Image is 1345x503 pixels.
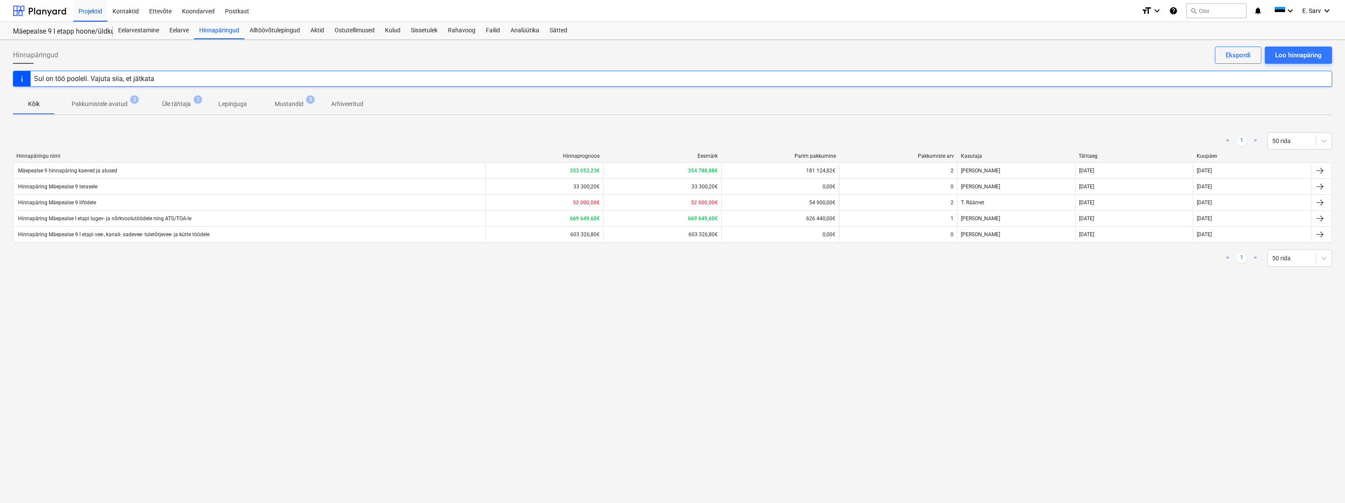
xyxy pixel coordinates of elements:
[951,168,954,174] div: 2
[725,153,836,159] div: Parim pakkumine
[951,216,954,222] div: 1
[17,231,210,237] div: Hinnapäring Mäepealse 9 I etapi vee-, kanali- sadevee- tuletõrjevee- ja kütte töödele
[329,22,380,39] a: Ostutellimused
[1190,7,1197,14] span: search
[1322,6,1332,16] i: keyboard_arrow_down
[951,231,954,237] div: 0
[1223,253,1233,263] a: Previous page
[1215,47,1261,64] button: Ekspordi
[1302,462,1345,503] iframe: Chat Widget
[505,22,544,39] a: Analüütika
[691,200,718,206] b: 52 000,00€
[13,50,58,60] span: Hinnapäringud
[957,196,1075,209] div: T. Räämet
[1302,7,1321,14] span: E. Sarv
[688,168,718,174] b: 354 788,88€
[544,22,572,39] a: Sätted
[485,228,604,241] div: 603 326,80€
[721,228,839,241] div: 0,00€
[1265,47,1332,64] button: Loo hinnapäring
[1250,136,1261,146] a: Next page
[607,153,718,159] div: Eesmärk
[380,22,406,39] a: Kulud
[194,95,202,104] span: 1
[1275,50,1322,61] div: Loo hinnapäring
[1236,253,1247,263] a: Page 1 is your current page
[1079,200,1094,206] div: [DATE]
[957,212,1075,225] div: [PERSON_NAME]
[1197,231,1212,237] div: [DATE]
[570,168,600,174] b: 353 053,23€
[721,212,839,225] div: 626 440,00€
[1079,168,1094,174] div: [DATE]
[1079,184,1094,190] div: [DATE]
[305,22,329,39] a: Aktid
[306,95,315,104] span: 5
[275,100,303,109] p: Mustandid
[843,153,954,159] div: Pakkumiste arv
[244,22,305,39] a: Alltöövõtulepingud
[13,27,103,36] div: Mäepealse 9 I etapp hoone/üldkulud//maatööd (2101988//2101671)
[16,153,482,159] div: Hinnapäringu nimi
[219,100,247,109] p: Lepinguga
[1197,184,1212,190] div: [DATE]
[488,153,600,159] div: Hinnaprognoos
[113,22,164,39] a: Eelarvestamine
[485,180,604,194] div: 33 300,20€
[957,228,1075,241] div: [PERSON_NAME]
[1142,6,1152,16] i: format_size
[951,184,954,190] div: 0
[603,228,721,241] div: 603 326,80€
[34,75,154,83] div: Sul on töö pooleli. Vajuta siia, et jätkata
[1152,6,1162,16] i: keyboard_arrow_down
[130,95,139,104] span: 3
[1236,136,1247,146] a: Page 1 is your current page
[162,100,191,109] p: Üle tähtaja
[194,22,244,39] a: Hinnapäringud
[688,216,718,222] b: 669 649,60€
[1197,168,1212,174] div: [DATE]
[1169,6,1178,16] i: Abikeskus
[1079,231,1094,237] div: [DATE]
[23,100,44,109] p: Kõik
[1079,216,1094,222] div: [DATE]
[721,196,839,209] div: 54 900,00€
[406,22,443,39] a: Sissetulek
[17,200,96,206] div: Hinnapäring Mäepealse 9 liftidele
[1254,6,1262,16] i: notifications
[957,164,1075,178] div: [PERSON_NAME]
[331,100,363,109] p: Arhiveeritud
[164,22,194,39] a: Eelarve
[957,180,1075,194] div: [PERSON_NAME]
[1226,50,1251,61] div: Ekspordi
[72,100,128,109] p: Pakkumistele avatud
[1197,216,1212,222] div: [DATE]
[603,180,721,194] div: 33 300,20€
[1197,200,1212,206] div: [DATE]
[17,184,97,190] div: Hinnapäring Mäepealse 9 terasele
[961,153,1072,159] div: Kasutaja
[570,216,600,222] b: 669 649,60€
[443,22,481,39] a: Rahavoog
[1285,6,1295,16] i: keyboard_arrow_down
[481,22,505,39] a: Failid
[1197,153,1308,159] div: Kuupäev
[1186,3,1247,18] button: Otsi
[1250,253,1261,263] a: Next page
[721,180,839,194] div: 0,00€
[951,200,954,206] div: 2
[17,216,191,222] div: Hinnapäring Mäepealse I etapi tugev- ja nõrkvoolutöödele ning ATS/TOA-le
